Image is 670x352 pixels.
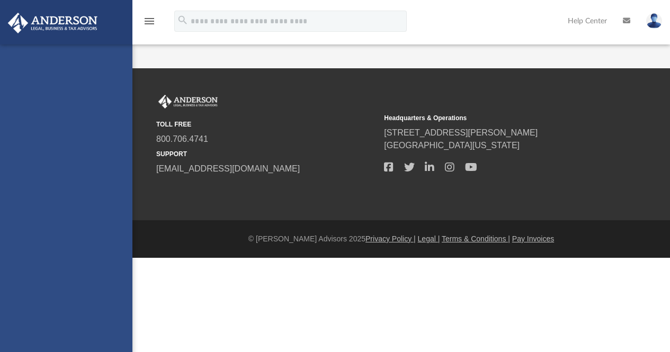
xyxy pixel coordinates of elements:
i: menu [143,15,156,28]
a: Terms & Conditions | [442,234,510,243]
a: [EMAIL_ADDRESS][DOMAIN_NAME] [156,164,300,173]
i: search [177,14,189,26]
a: 800.706.4741 [156,134,208,143]
a: menu [143,20,156,28]
a: Pay Invoices [512,234,554,243]
a: [GEOGRAPHIC_DATA][US_STATE] [384,141,520,150]
a: Legal | [418,234,440,243]
small: TOLL FREE [156,120,377,129]
img: Anderson Advisors Platinum Portal [5,13,101,33]
img: Anderson Advisors Platinum Portal [156,95,220,109]
small: Headquarters & Operations [384,113,604,123]
img: User Pic [646,13,662,29]
small: SUPPORT [156,149,377,159]
a: [STREET_ADDRESS][PERSON_NAME] [384,128,538,137]
div: © [PERSON_NAME] Advisors 2025 [132,233,670,245]
a: Privacy Policy | [365,234,416,243]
